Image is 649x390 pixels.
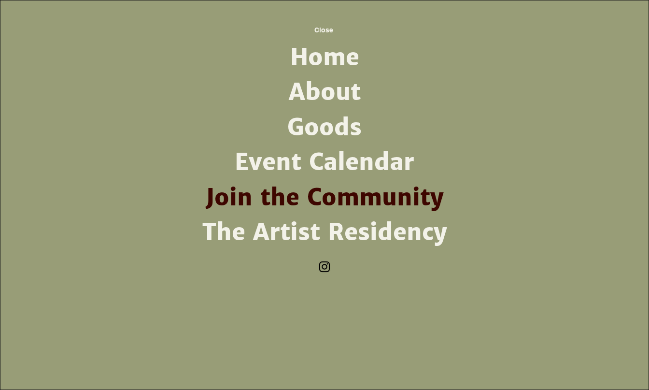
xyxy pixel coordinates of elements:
[198,75,451,110] a: About
[317,260,332,274] img: Instagram
[297,19,350,40] button: Close
[314,26,333,34] span: Close
[198,180,451,215] a: Join the Community
[317,260,332,274] ul: Social Bar
[198,40,451,75] a: Home
[198,110,451,145] a: Goods
[198,145,451,180] a: Event Calendar
[198,215,451,250] a: The Artist Residency
[198,40,451,250] nav: Site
